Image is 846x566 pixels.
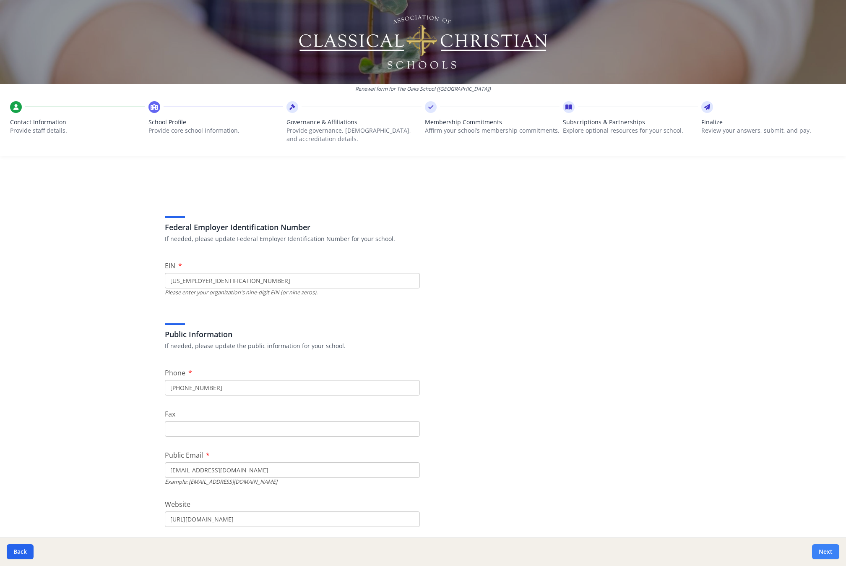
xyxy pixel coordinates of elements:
[165,328,682,340] h3: Public Information
[701,126,836,135] p: Review your answers, submit, and pay.
[425,126,560,135] p: Affirm your school’s membership commitments.
[165,478,420,486] div: Example: [EMAIL_ADDRESS][DOMAIN_NAME]
[425,118,560,126] span: Membership Commitments
[812,544,839,559] button: Next
[165,221,682,233] h3: Federal Employer Identification Number
[165,500,190,509] span: Website
[165,235,682,243] p: If needed, please update Federal Employer Identification Number for your school.
[165,451,203,460] span: Public Email
[165,368,185,377] span: Phone
[10,126,145,135] p: Provide staff details.
[165,261,175,270] span: EIN
[7,544,34,559] button: Back
[286,126,422,143] p: Provide governance, [DEMOGRAPHIC_DATA], and accreditation details.
[10,118,145,126] span: Contact Information
[563,126,698,135] p: Explore optional resources for your school.
[165,288,420,296] div: Please enter your organization's nine-digit EIN (or nine zeros).
[148,118,284,126] span: School Profile
[148,126,284,135] p: Provide core school information.
[286,118,422,126] span: Governance & Affiliations
[165,409,175,419] span: Fax
[165,342,682,350] p: If needed, please update the public information for your school.
[297,13,549,71] img: Logo
[701,118,836,126] span: Finalize
[563,118,698,126] span: Subscriptions & Partnerships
